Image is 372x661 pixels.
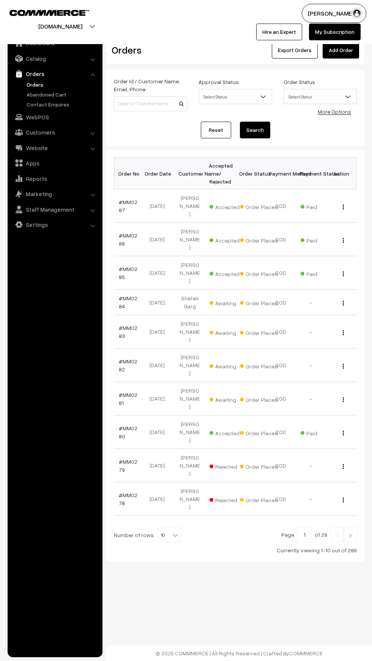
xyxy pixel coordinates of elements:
[175,415,205,449] td: [PERSON_NAME]
[119,492,137,506] a: #MM0278
[266,482,296,516] td: COD
[240,394,278,404] span: Order Placed
[144,382,175,415] td: [DATE]
[9,172,100,185] a: Reports
[266,290,296,315] td: COD
[119,232,137,247] a: #MM0286
[240,427,278,437] span: Order Placed
[9,8,76,17] a: COMMMERCE
[114,77,187,93] label: Order Id / Customer Name, Email, Phone
[25,100,100,108] a: Contact Enquires
[296,449,326,482] td: -
[240,201,278,211] span: Order Placed
[289,650,323,656] a: COMMMERCE
[158,527,180,542] span: 10
[323,42,359,59] a: Add Order
[199,78,239,86] label: Approval Status
[266,315,296,349] td: COD
[315,531,327,538] span: of 29
[199,89,272,104] span: Select Status
[175,256,205,290] td: [PERSON_NAME]
[25,90,100,98] a: Abandoned Cart
[240,122,270,138] button: Search
[240,268,278,278] span: Order Placed
[114,96,187,111] input: Order Id / Customer Name / Customer Email / Customer Phone
[301,427,339,437] span: Paid
[9,141,100,155] a: Website
[301,201,339,211] span: Paid
[9,110,100,124] a: WebPOS
[296,482,326,516] td: -
[240,235,278,244] span: Order Placed
[175,482,205,516] td: [PERSON_NAME]
[343,364,344,369] img: Menu
[210,297,247,307] span: Awaiting
[9,203,100,216] a: Staff Management
[318,108,351,115] a: More Options
[240,461,278,471] span: Order Placed
[343,431,344,436] img: Menu
[175,158,205,189] th: Customer Name
[210,427,247,437] span: Accepted
[210,268,247,278] span: Accepted
[119,425,137,439] a: #MM0280
[144,256,175,290] td: [DATE]
[205,158,235,189] th: Accepted / Rejected
[175,449,205,482] td: [PERSON_NAME]
[9,156,100,170] a: Apps
[106,645,372,661] footer: © 2025 COMMMERCE | All Rights Reserved | Crafted By
[266,382,296,415] td: COD
[119,392,137,406] a: #MM0281
[119,358,137,373] a: #MM0282
[266,223,296,256] td: COD
[309,24,361,40] a: My Subscription
[302,4,366,23] button: [PERSON_NAME]…
[266,256,296,290] td: COD
[343,204,344,209] img: Menu
[201,122,231,138] a: Reset
[240,360,278,370] span: Order Placed
[114,546,357,554] div: Currently viewing 1-10 out of 288
[296,158,326,189] th: Payment Status
[266,449,296,482] td: COD
[114,158,145,189] th: Order No
[240,297,278,307] span: Order Placed
[326,158,357,189] th: Action
[210,327,247,337] span: Awaiting
[343,238,344,243] img: Menu
[210,235,247,244] span: Accepted
[240,327,278,337] span: Order Placed
[210,494,247,504] span: Rejected
[284,78,315,86] label: Order Status
[266,189,296,223] td: COD
[9,125,100,139] a: Customers
[343,498,344,502] img: Menu
[266,349,296,382] td: COD
[199,90,271,103] span: Select Status
[266,158,296,189] th: Payment Method
[235,158,266,189] th: Order Status
[119,458,137,473] a: #MM0279
[343,330,344,335] img: Menu
[296,382,326,415] td: -
[210,360,247,370] span: Awaiting
[9,187,100,201] a: Marketing
[347,533,354,538] img: Right
[240,494,278,504] span: Order Placed
[272,42,318,59] button: Export Orders
[175,315,205,349] td: [PERSON_NAME]
[9,67,100,81] a: Orders
[343,271,344,276] img: Menu
[144,449,175,482] td: [DATE]
[296,315,326,349] td: -
[144,189,175,223] td: [DATE]
[9,52,100,65] a: Catalog
[119,295,137,309] a: #MM0284
[114,531,154,539] span: Number of rows
[175,349,205,382] td: [PERSON_NAME]
[284,90,356,103] span: Select Status
[296,290,326,315] td: -
[119,266,137,280] a: #MM0285
[256,24,302,40] a: Hire an Expert
[175,223,205,256] td: [PERSON_NAME]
